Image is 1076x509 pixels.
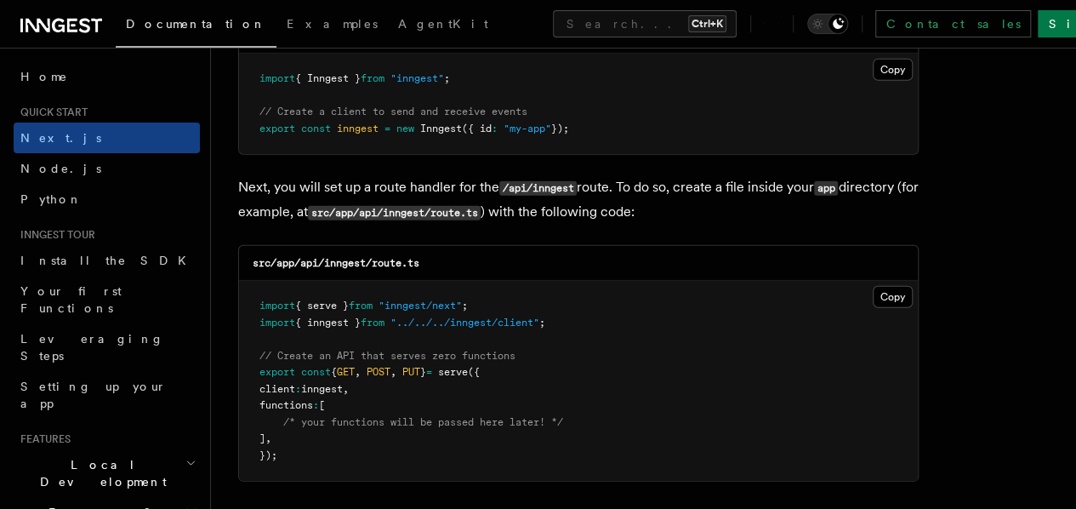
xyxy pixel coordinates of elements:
[379,300,462,312] span: "inngest/next"
[301,123,331,134] span: const
[420,366,426,378] span: }
[398,17,488,31] span: AgentKit
[390,317,539,329] span: "../../../inngest/client"
[287,17,378,31] span: Examples
[14,61,200,92] a: Home
[20,131,101,145] span: Next.js
[259,383,295,395] span: client
[301,383,343,395] span: inngest
[14,371,200,419] a: Setting up your app
[349,300,373,312] span: from
[319,399,325,411] span: [
[438,366,468,378] span: serve
[259,350,515,362] span: // Create an API that serves zero functions
[313,399,319,411] span: :
[343,383,349,395] span: ,
[388,5,498,46] a: AgentKit
[390,366,396,378] span: ,
[295,383,301,395] span: :
[20,68,68,85] span: Home
[355,366,361,378] span: ,
[238,175,919,225] p: Next, you will set up a route handler for the route. To do so, create a file inside your director...
[20,162,101,175] span: Node.js
[814,181,838,196] code: app
[20,284,122,315] span: Your first Functions
[426,366,432,378] span: =
[14,106,88,119] span: Quick start
[14,276,200,323] a: Your first Functions
[126,17,266,31] span: Documentation
[553,10,737,37] button: Search...Ctrl+K
[259,72,295,84] span: import
[504,123,551,134] span: "my-app"
[295,300,349,312] span: { serve }
[539,317,545,329] span: ;
[873,286,913,308] button: Copy
[462,123,492,134] span: ({ id
[873,59,913,81] button: Copy
[259,399,313,411] span: functions
[14,456,185,490] span: Local Development
[499,181,577,196] code: /api/inngest
[20,380,167,410] span: Setting up your app
[361,317,384,329] span: from
[14,323,200,371] a: Leveraging Steps
[283,416,563,428] span: /* your functions will be passed here later! */
[444,72,450,84] span: ;
[276,5,388,46] a: Examples
[259,106,527,117] span: // Create a client to send and receive events
[301,366,331,378] span: const
[20,192,83,206] span: Python
[396,123,414,134] span: new
[253,257,419,269] code: src/app/api/inngest/route.ts
[14,432,71,446] span: Features
[551,123,569,134] span: });
[116,5,276,48] a: Documentation
[259,123,295,134] span: export
[875,10,1031,37] a: Contact sales
[20,254,196,267] span: Install the SDK
[390,72,444,84] span: "inngest"
[402,366,420,378] span: PUT
[14,184,200,214] a: Python
[337,366,355,378] span: GET
[361,72,384,84] span: from
[367,366,390,378] span: POST
[492,123,498,134] span: :
[14,123,200,153] a: Next.js
[259,317,295,329] span: import
[14,153,200,184] a: Node.js
[337,123,379,134] span: inngest
[468,366,480,378] span: ({
[20,332,164,363] span: Leveraging Steps
[259,432,265,444] span: ]
[688,15,726,32] kbd: Ctrl+K
[14,449,200,497] button: Local Development
[265,432,271,444] span: ,
[259,366,295,378] span: export
[259,300,295,312] span: import
[331,366,337,378] span: {
[14,228,95,242] span: Inngest tour
[295,317,361,329] span: { inngest }
[259,449,277,461] span: });
[14,245,200,276] a: Install the SDK
[807,14,848,34] button: Toggle dark mode
[420,123,462,134] span: Inngest
[295,72,361,84] span: { Inngest }
[308,206,481,220] code: src/app/api/inngest/route.ts
[384,123,390,134] span: =
[462,300,468,312] span: ;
